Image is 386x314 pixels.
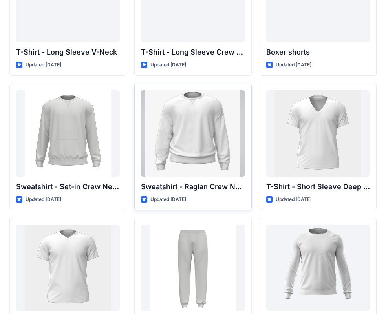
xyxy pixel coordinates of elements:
p: Sweatshirt - Raglan Crew Neck [141,181,245,192]
p: Updated [DATE] [276,195,311,204]
p: Updated [DATE] [150,195,186,204]
p: Updated [DATE] [26,61,61,69]
p: T-Shirt - Long Sleeve V-Neck [16,47,120,58]
p: Boxer shorts [266,47,370,58]
p: Updated [DATE] [26,195,61,204]
p: T-Shirt - Long Sleeve Crew Neck [141,47,245,58]
p: T-Shirt - Short Sleeve Deep V-Neck [266,181,370,192]
a: T-Shirt - Short Sleeve Deep V-Neck [266,90,370,177]
p: Updated [DATE] [276,61,311,69]
p: Updated [DATE] [150,61,186,69]
a: T-Shirt - Short Sleeve V-Neck [16,225,120,311]
a: Sweatpants -Long [141,225,245,311]
a: Sweatshirt - Raglan Crew Neck [141,90,245,177]
a: Sweatshirt - Set-in Crew Neck w Kangaroo Pocket [16,90,120,177]
p: Sweatshirt - Set-in Crew Neck w Kangaroo Pocket [16,181,120,192]
a: Crewneck Raglan Nongraded [266,225,370,311]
